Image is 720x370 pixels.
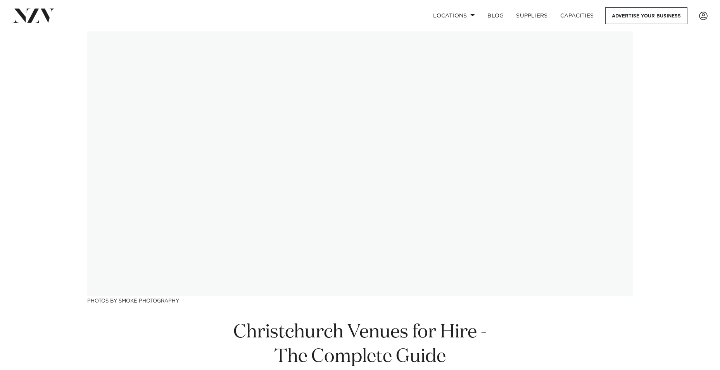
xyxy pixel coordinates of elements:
[554,7,600,24] a: Capacities
[12,9,55,22] img: nzv-logo.png
[427,7,481,24] a: Locations
[605,7,687,24] a: Advertise your business
[481,7,510,24] a: BLOG
[510,7,554,24] a: SUPPLIERS
[87,296,633,304] h3: Photos by Smoke Photography
[228,320,493,369] h1: Christchurch Venues for Hire - The Complete Guide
